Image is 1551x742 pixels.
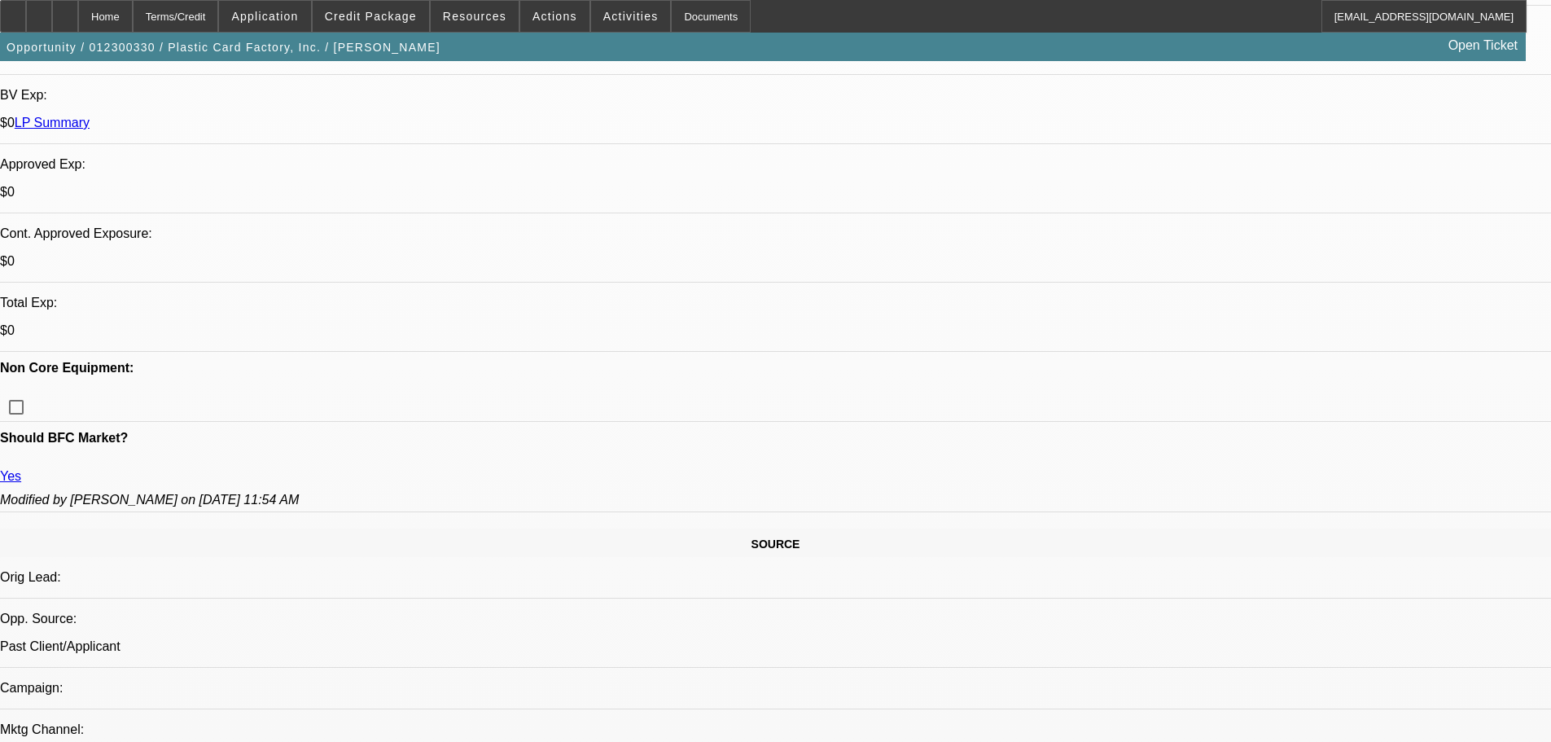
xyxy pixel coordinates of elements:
[7,41,440,54] span: Opportunity / 012300330 / Plastic Card Factory, Inc. / [PERSON_NAME]
[325,10,417,23] span: Credit Package
[443,10,506,23] span: Resources
[1442,32,1524,59] a: Open Ticket
[219,1,310,32] button: Application
[532,10,577,23] span: Actions
[313,1,429,32] button: Credit Package
[15,116,90,130] a: LP Summary
[603,10,659,23] span: Activities
[231,10,298,23] span: Application
[520,1,589,32] button: Actions
[751,538,800,551] span: SOURCE
[591,1,671,32] button: Activities
[431,1,519,32] button: Resources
